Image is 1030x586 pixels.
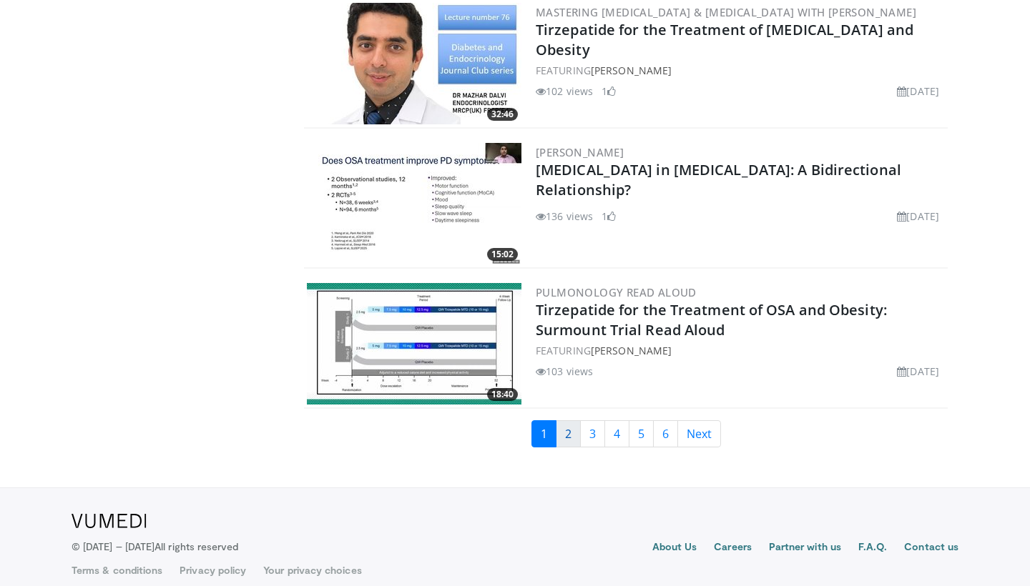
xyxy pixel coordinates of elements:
a: [MEDICAL_DATA] in [MEDICAL_DATA]: A Bidirectional Relationship? [536,160,901,199]
span: 15:02 [487,248,518,261]
nav: Search results pages [304,420,948,447]
a: F.A.Q. [858,540,887,557]
a: 4 [604,420,629,447]
div: FEATURING [536,343,945,358]
a: 18:40 [307,283,521,404]
img: db454278-2d7e-4079-beea-251602343f47.300x170_q85_crop-smart_upscale.jpg [307,283,521,404]
a: Your privacy choices [263,563,361,577]
img: d8786271-4375-4c9d-a205-b4bb78c0e138.jpg.300x170_q85_crop-smart_upscale.jpg [307,3,521,124]
li: 102 views [536,84,593,99]
a: Mastering [MEDICAL_DATA] & [MEDICAL_DATA] with [PERSON_NAME] [536,5,916,19]
span: 32:46 [487,108,518,121]
a: 1 [531,420,556,447]
li: 136 views [536,209,593,224]
a: About Us [652,540,697,557]
img: VuMedi Logo [72,514,147,528]
span: All rights reserved [154,540,238,552]
a: Terms & conditions [72,563,162,577]
li: 1 [602,84,616,99]
li: [DATE] [897,209,939,224]
li: 1 [602,209,616,224]
a: [PERSON_NAME] [536,145,624,159]
a: Pulmonology Read Aloud [536,285,697,299]
a: Careers [714,540,752,557]
p: © [DATE] – [DATE] [72,540,239,554]
a: 3 [580,420,605,447]
a: 32:46 [307,3,521,124]
li: [DATE] [897,364,939,379]
span: 18:40 [487,388,518,401]
a: Partner with us [769,540,841,557]
li: [DATE] [897,84,939,99]
a: Tirzepatide for the Treatment of OSA and Obesity: Surmount Trial Read Aloud [536,300,887,339]
a: 5 [629,420,654,447]
img: 0c76d75f-0561-4212-826c-c9ca57124db3.300x170_q85_crop-smart_upscale.jpg [307,143,521,264]
a: Privacy policy [180,563,246,577]
a: [PERSON_NAME] [591,64,672,77]
a: 15:02 [307,143,521,264]
a: Next [677,420,721,447]
a: Contact us [904,540,958,557]
a: 6 [653,420,678,447]
a: 2 [556,420,581,447]
div: FEATURING [536,63,945,78]
a: [PERSON_NAME] [591,344,672,357]
li: 103 views [536,364,593,379]
a: Tirzepatide for the Treatment of [MEDICAL_DATA] and Obesity [536,20,913,59]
